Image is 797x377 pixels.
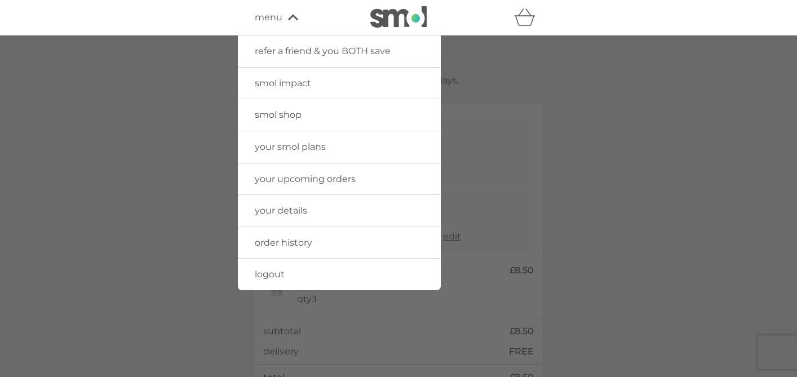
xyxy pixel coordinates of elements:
[238,99,441,131] a: smol shop
[255,10,282,25] span: menu
[370,6,427,28] img: smol
[238,131,441,163] a: your smol plans
[255,46,391,56] span: refer a friend & you BOTH save
[238,163,441,195] a: your upcoming orders
[238,195,441,227] a: your details
[255,174,356,184] span: your upcoming orders
[238,68,441,99] a: smol impact
[238,227,441,259] a: order history
[255,78,311,88] span: smol impact
[255,109,302,120] span: smol shop
[238,259,441,290] a: logout
[238,36,441,67] a: refer a friend & you BOTH save
[255,237,312,248] span: order history
[255,141,326,152] span: your smol plans
[514,6,542,29] div: basket
[255,205,307,216] span: your details
[255,269,285,280] span: logout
